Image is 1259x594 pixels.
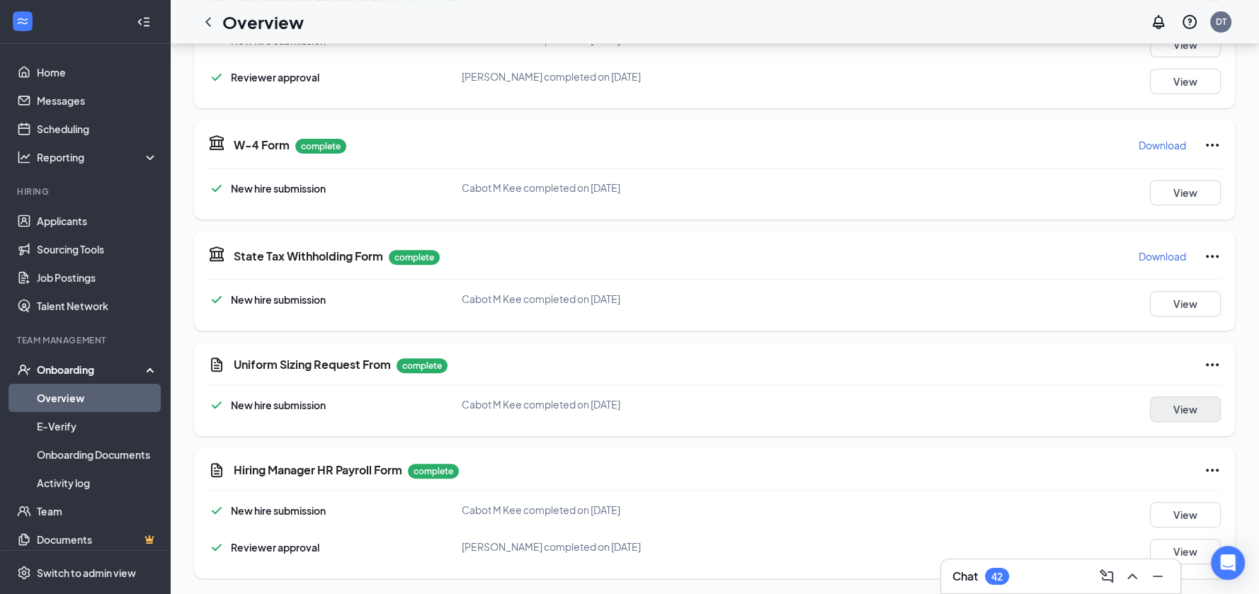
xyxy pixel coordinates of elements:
span: Cabot M Kee completed on [DATE] [462,398,620,411]
button: View [1150,180,1221,205]
h3: Chat [952,569,978,584]
span: New hire submission [231,399,326,411]
a: DocumentsCrown [37,525,158,554]
p: Download [1139,249,1186,263]
svg: Ellipses [1204,462,1221,479]
span: Cabot M Kee completed on [DATE] [462,503,620,516]
svg: Settings [17,566,31,580]
a: Activity log [37,469,158,497]
svg: Analysis [17,150,31,164]
svg: ChevronUp [1124,568,1141,585]
a: Messages [37,86,158,115]
button: View [1150,69,1221,94]
svg: Notifications [1150,13,1167,30]
button: View [1150,502,1221,527]
p: complete [295,139,346,154]
span: New hire submission [231,504,326,517]
button: ComposeMessage [1095,565,1118,588]
div: Switch to admin view [37,566,136,580]
span: New hire submission [231,293,326,306]
svg: Minimize [1149,568,1166,585]
a: Onboarding Documents [37,440,158,469]
svg: Ellipses [1204,137,1221,154]
span: New hire submission [231,182,326,195]
button: View [1150,291,1221,316]
span: Reviewer approval [231,71,319,84]
button: View [1150,539,1221,564]
button: Minimize [1146,565,1169,588]
svg: Checkmark [208,291,225,308]
div: Open Intercom Messenger [1211,546,1245,580]
h5: Hiring Manager HR Payroll Form [234,462,402,478]
h5: State Tax Withholding Form [234,249,383,264]
svg: Checkmark [208,69,225,86]
p: complete [397,358,448,373]
button: ChevronUp [1121,565,1144,588]
svg: TaxGovernmentIcon [208,245,225,262]
span: [PERSON_NAME] completed on [DATE] [462,70,641,83]
svg: Checkmark [208,180,225,197]
button: View [1150,396,1221,422]
span: [PERSON_NAME] completed on [DATE] [462,540,641,553]
div: Reporting [37,150,159,164]
svg: Collapse [137,15,151,29]
svg: ChevronLeft [200,13,217,30]
svg: CustomFormIcon [208,462,225,479]
div: Onboarding [37,362,146,377]
button: View [1150,32,1221,57]
div: DT [1216,16,1226,28]
svg: Ellipses [1204,248,1221,265]
p: Download [1139,138,1186,152]
svg: Ellipses [1204,356,1221,373]
svg: ComposeMessage [1098,568,1115,585]
p: complete [408,464,459,479]
div: Hiring [17,185,155,198]
p: complete [389,250,440,265]
a: Scheduling [37,115,158,143]
svg: Checkmark [208,502,225,519]
button: Download [1138,134,1187,156]
span: Reviewer approval [231,541,319,554]
a: Home [37,58,158,86]
h5: W-4 Form [234,137,290,153]
a: E-Verify [37,412,158,440]
h1: Overview [222,10,304,34]
svg: CustomFormIcon [208,356,225,373]
a: Applicants [37,207,158,235]
h5: Uniform Sizing Request From [234,357,391,372]
button: Download [1138,245,1187,268]
svg: WorkstreamLogo [16,14,30,28]
svg: Checkmark [208,396,225,413]
span: Cabot M Kee completed on [DATE] [462,292,620,305]
span: Cabot M Kee completed on [DATE] [462,181,620,194]
svg: UserCheck [17,362,31,377]
a: Overview [37,384,158,412]
a: Team [37,497,158,525]
a: Sourcing Tools [37,235,158,263]
svg: QuestionInfo [1181,13,1198,30]
svg: Checkmark [208,539,225,556]
div: 42 [991,571,1003,583]
a: Job Postings [37,263,158,292]
svg: TaxGovernmentIcon [208,134,225,151]
div: Team Management [17,334,155,346]
a: Talent Network [37,292,158,320]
